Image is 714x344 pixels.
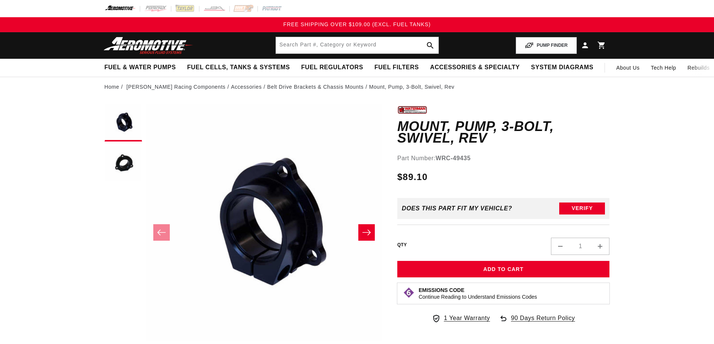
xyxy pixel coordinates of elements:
[687,64,710,72] span: Rebuilds
[651,64,677,72] span: Tech Help
[153,224,170,241] button: Slide left
[616,65,639,71] span: About Us
[516,37,576,54] button: PUMP FINDER
[403,287,415,299] img: Emissions code
[419,293,537,300] p: Continue Reading to Understand Emissions Codes
[511,313,575,331] span: 90 Days Return Policy
[525,59,599,76] summary: System Diagrams
[422,37,439,54] button: search button
[295,59,368,76] summary: Fuel Regulators
[430,64,520,71] span: Accessories & Specialty
[499,313,575,331] a: 90 Days Return Policy
[276,37,439,54] input: Search by Part Number, Category or Keyword
[444,313,490,323] span: 1 Year Warranty
[645,59,682,77] summary: Tech Help
[99,59,182,76] summary: Fuel & Water Pumps
[531,64,593,71] span: System Diagrams
[105,83,120,91] a: Home
[231,83,267,91] li: Accessories
[436,155,470,161] strong: WRC-49435
[559,203,605,214] button: Verify
[397,242,407,248] label: QTY
[105,64,176,71] span: Fuel & Water Pumps
[369,59,425,76] summary: Fuel Filters
[301,64,363,71] span: Fuel Regulators
[374,64,419,71] span: Fuel Filters
[419,287,537,300] button: Emissions CodeContinue Reading to Understand Emissions Codes
[105,104,142,141] button: Load image 1 in gallery view
[419,287,464,293] strong: Emissions Code
[397,121,610,144] h1: Mount, Pump, 3-Bolt, Swivel, Rev
[432,313,490,323] a: 1 Year Warranty
[425,59,525,76] summary: Accessories & Specialty
[397,153,610,163] div: Part Number:
[402,205,512,212] div: Does This part fit My vehicle?
[126,83,225,91] a: [PERSON_NAME] Racing Components
[105,145,142,183] button: Load image 2 in gallery view
[358,224,375,241] button: Slide right
[397,170,428,184] span: $89.10
[105,83,610,91] nav: breadcrumbs
[397,261,610,278] button: Add to Cart
[267,83,369,91] li: Belt Drive Brackets & Chassis Mounts
[611,59,645,77] a: About Us
[187,64,290,71] span: Fuel Cells, Tanks & Systems
[369,83,455,91] li: Mount, Pump, 3-Bolt, Swivel, Rev
[283,21,431,27] span: FREE SHIPPING OVER $109.00 (EXCL. FUEL TANKS)
[181,59,295,76] summary: Fuel Cells, Tanks & Systems
[102,37,195,54] img: Aeromotive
